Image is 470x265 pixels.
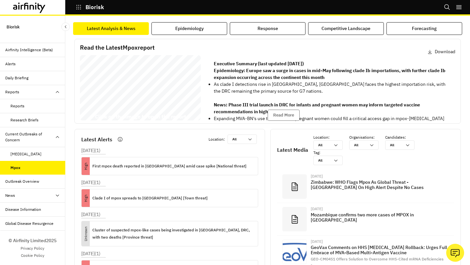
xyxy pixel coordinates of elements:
[349,134,385,140] p: Organisations :
[214,102,420,115] strong: News: Phase III trial launch in DRC for infants and pregnant women may inform targeted vaccine re...
[77,194,95,202] p: High
[21,245,44,251] a: Privacy Policy
[81,179,101,186] p: [DATE] ( 1 )
[5,131,55,143] div: Current Outbreaks of Concern
[214,81,450,95] p: As clade I detections rise in [GEOGRAPHIC_DATA], [GEOGRAPHIC_DATA] faces the highest importation ...
[77,162,95,170] p: High
[385,134,421,140] p: Candidates :
[214,115,450,129] p: Expanding MVA-BN's use to infants and pregnant women could fill a critical access gap in mpox-[ME...
[209,136,225,142] p: Location :
[81,250,101,257] p: [DATE] ( 1 )
[311,179,449,190] p: Zimbabwe: WHO Flags Mpox As Global Threat - [GEOGRAPHIC_DATA] On High Alert Despite No Cases
[5,221,54,226] div: Global Disease Resurgence
[21,253,44,258] a: Cookie Policy
[92,226,253,241] p: Cluster of suspected mpox-like cases being investigated in [GEOGRAPHIC_DATA], DRC, with two death...
[80,43,155,52] p: Read the Latest Mpox report
[313,150,349,156] p: Tag :
[412,25,437,32] div: Forecasting
[311,207,449,211] div: [DATE]
[258,25,278,32] div: Response
[5,89,19,95] div: Reports
[81,147,101,154] p: [DATE] ( 1 )
[86,4,104,10] p: Biorisk
[214,61,302,67] strong: Executive Summary (last updated [DATE]
[7,21,20,33] p: Biorisk
[321,25,370,32] div: Competitive Landscape
[83,71,126,78] span: Mpox Report
[81,211,101,218] p: [DATE] ( 1 )
[283,240,306,264] img: GeoVax_logo-bright-blue-v2-315px.png
[5,47,53,53] div: Airfinity Intelligence (Beta)
[302,61,304,67] strong: )
[446,244,464,262] button: Ask our analysts
[277,170,454,203] a: [DATE]Zimbabwe: WHO Flags Mpox As Global Threat - [GEOGRAPHIC_DATA] On High Alert Despite No Cases
[444,2,450,13] button: Search
[311,245,449,255] p: GeoVax Comments on HHS [MEDICAL_DATA] Rollback: Urges Full Embrace of MVA-Based Multi-Antigen Vac...
[99,60,177,115] span: This Airfinity report is intended to be used by [PERSON_NAME] at null exclusively. Not for reprod...
[10,103,24,109] div: Reports
[87,25,135,32] div: Latest Analysis & News
[5,75,28,81] div: Daily Briefing
[268,110,300,121] button: Read More
[214,68,446,80] strong: Epidemiology: Europe saw a surge in cases in mid-May following clade Ib importations, with furthe...
[5,179,39,184] div: Outbreak Overview
[92,195,208,202] p: Clade I of mpox spreads to [GEOGRAPHIC_DATA] [Town threat]
[175,25,204,32] div: Epidemiology
[10,165,21,171] div: Mpox
[91,120,100,121] span: Private & Co nfidential
[5,61,16,67] div: Alerts
[76,2,104,13] button: Biorisk
[435,48,455,55] p: Download
[5,193,15,198] div: News
[311,212,449,223] p: Mozambique confirms two more cases of MPOX in [GEOGRAPHIC_DATA]
[313,134,349,140] p: Location :
[61,23,70,31] button: Close Sidebar
[90,120,91,121] span: –
[277,203,454,236] a: [DATE]Mozambique confirms two more cases of MPOX in [GEOGRAPHIC_DATA]
[8,237,56,244] p: © Airfinity Limited 2025
[10,117,39,123] div: Research Briefs
[84,120,90,121] span: © 2025 Airfinity
[311,174,449,178] div: [DATE]
[311,240,449,243] div: [DATE]
[5,207,41,212] div: Disease Information
[277,146,308,154] p: Latest Media
[10,151,41,157] div: [MEDICAL_DATA]
[73,230,98,238] p: Unknown
[83,104,108,112] span: [DATE]
[81,135,112,143] p: Latest Alerts
[92,163,246,170] p: First mpox death reported in [GEOGRAPHIC_DATA] amid case spike [National threat]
